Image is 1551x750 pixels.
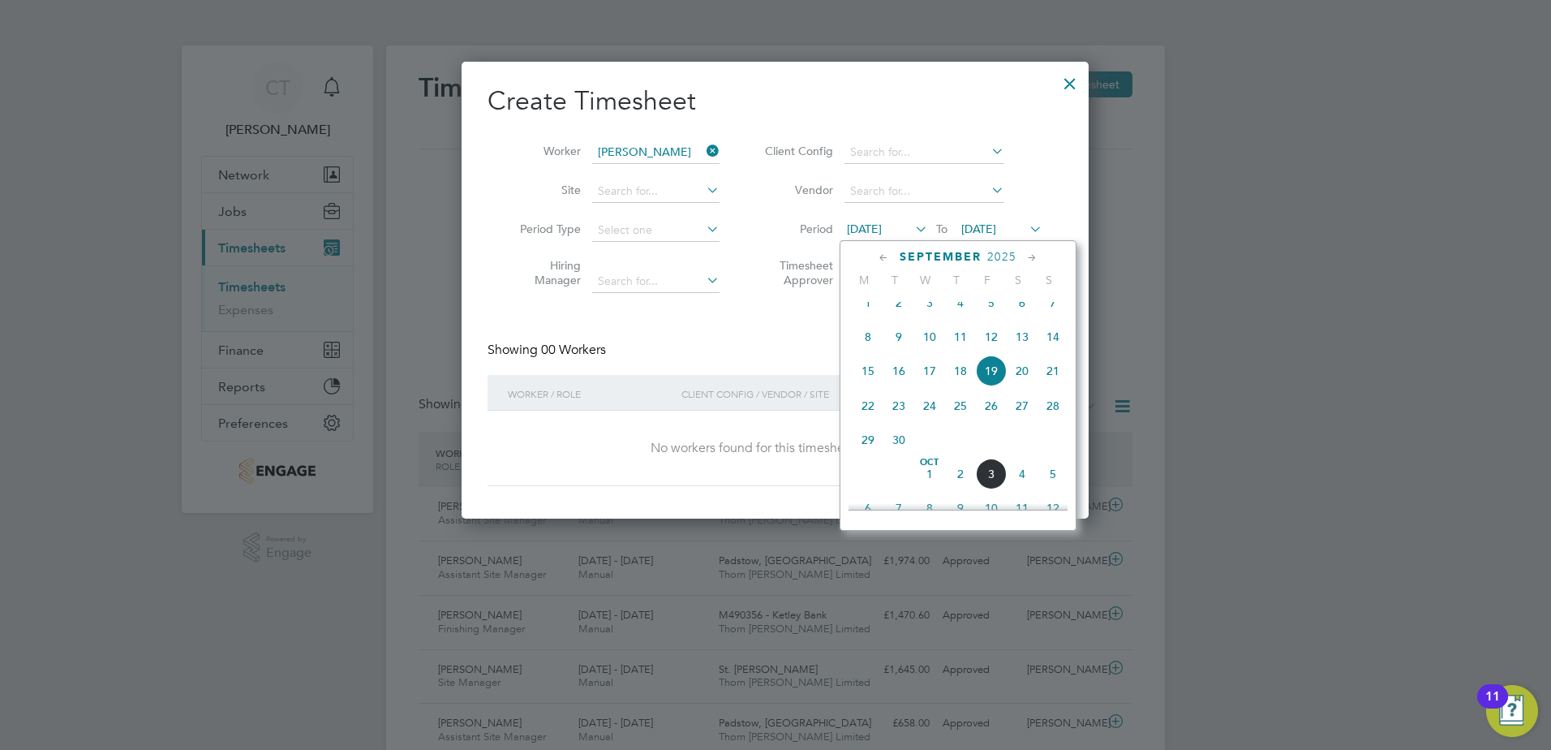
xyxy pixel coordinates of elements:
[961,222,996,236] span: [DATE]
[677,375,938,412] div: Client Config / Vendor / Site
[1038,493,1068,524] span: 12
[508,144,581,158] label: Worker
[1007,356,1038,386] span: 20
[760,222,833,236] label: Period
[976,356,1007,386] span: 19
[760,183,833,197] label: Vendor
[1038,287,1068,318] span: 7
[945,459,976,489] span: 2
[1007,459,1038,489] span: 4
[1007,390,1038,421] span: 27
[945,287,976,318] span: 4
[853,356,883,386] span: 15
[592,141,720,164] input: Search for...
[1007,287,1038,318] span: 6
[844,180,1004,203] input: Search for...
[760,258,833,287] label: Timesheet Approver
[914,390,945,421] span: 24
[987,250,1016,264] span: 2025
[879,273,910,287] span: T
[976,390,1007,421] span: 26
[900,250,982,264] span: September
[910,273,941,287] span: W
[853,390,883,421] span: 22
[488,342,609,359] div: Showing
[541,342,606,358] span: 00 Workers
[592,180,720,203] input: Search for...
[914,459,945,489] span: 1
[504,375,677,412] div: Worker / Role
[1007,493,1038,524] span: 11
[883,356,914,386] span: 16
[844,141,1004,164] input: Search for...
[853,287,883,318] span: 1
[508,222,581,236] label: Period Type
[883,493,914,524] span: 7
[914,493,945,524] span: 8
[847,222,882,236] span: [DATE]
[1038,459,1068,489] span: 5
[508,258,581,287] label: Hiring Manager
[853,321,883,352] span: 8
[488,84,1063,119] h2: Create Timesheet
[945,390,976,421] span: 25
[504,440,1046,457] div: No workers found for this timesheet period.
[853,493,883,524] span: 6
[1033,273,1064,287] span: S
[914,356,945,386] span: 17
[849,273,879,287] span: M
[945,356,976,386] span: 18
[1038,390,1068,421] span: 28
[914,321,945,352] span: 10
[592,270,720,293] input: Search for...
[914,287,945,318] span: 3
[1485,696,1500,718] div: 11
[1038,321,1068,352] span: 14
[883,390,914,421] span: 23
[883,425,914,455] span: 30
[945,321,976,352] span: 11
[760,144,833,158] label: Client Config
[1003,273,1033,287] span: S
[976,321,1007,352] span: 12
[941,273,972,287] span: T
[972,273,1003,287] span: F
[592,219,720,242] input: Select one
[976,287,1007,318] span: 5
[976,493,1007,524] span: 10
[883,287,914,318] span: 2
[931,218,952,239] span: To
[853,425,883,455] span: 29
[945,493,976,524] span: 9
[1007,321,1038,352] span: 13
[1038,356,1068,386] span: 21
[508,183,581,197] label: Site
[976,459,1007,489] span: 3
[914,459,945,467] span: Oct
[1486,685,1538,737] button: Open Resource Center, 11 new notifications
[883,321,914,352] span: 9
